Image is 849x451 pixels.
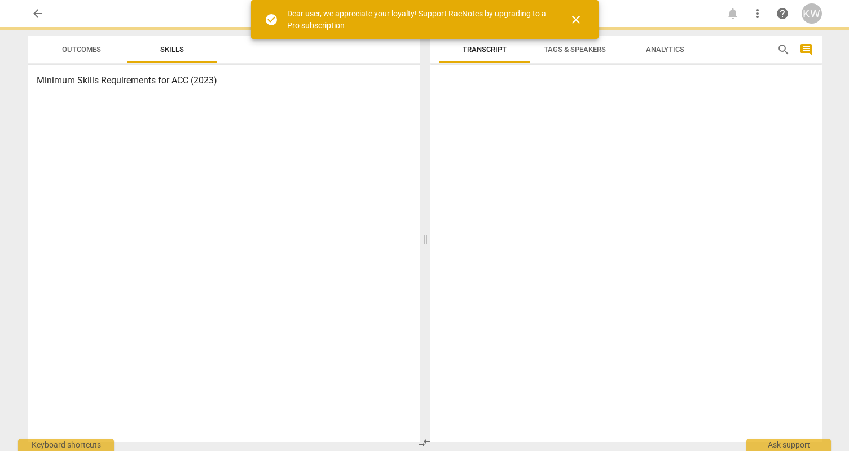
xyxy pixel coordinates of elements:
[562,6,590,33] button: Close
[751,7,764,20] span: more_vert
[777,43,790,56] span: search
[544,45,606,54] span: Tags & Speakers
[797,41,815,59] button: Show/Hide comments
[802,3,822,24] button: KW
[772,3,793,24] a: Help
[463,45,507,54] span: Transcript
[746,439,831,451] div: Ask support
[776,7,789,20] span: help
[265,13,278,26] span: check_circle
[160,45,184,54] span: Skills
[31,7,45,20] span: arrow_back
[62,45,101,54] span: Outcomes
[417,436,431,450] span: compare_arrows
[18,439,114,451] div: Keyboard shortcuts
[569,13,583,26] span: close
[775,41,793,59] button: Search
[287,21,345,30] a: Pro subscription
[37,74,411,87] h3: Minimum Skills Requirements for ACC (2023)
[287,8,549,31] div: Dear user, we appreciate your loyalty! Support RaeNotes by upgrading to a
[799,43,813,56] span: comment
[646,45,684,54] span: Analytics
